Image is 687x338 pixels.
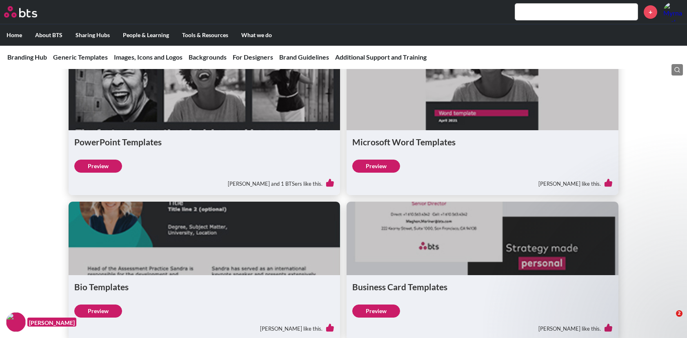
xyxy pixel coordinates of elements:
[663,2,683,22] a: Profile
[4,6,52,18] a: Go home
[29,24,69,46] label: About BTS
[189,53,227,61] a: Backgrounds
[352,160,400,173] a: Preview
[352,281,612,293] h1: Business Card Templates
[676,310,683,317] span: 2
[352,305,400,318] a: Preview
[352,318,612,335] div: [PERSON_NAME] like this.
[74,281,334,293] h1: Bio Templates
[27,318,76,327] figcaption: [PERSON_NAME]
[114,53,182,61] a: Images, Icons and Logos
[74,305,122,318] a: Preview
[6,312,26,332] img: F
[74,136,334,148] h1: PowerPoint Templates
[233,53,273,61] a: For Designers
[524,163,687,316] iframe: Intercom notifications message
[74,318,334,335] div: [PERSON_NAME] like this.
[352,136,612,148] h1: Microsoft Word Templates
[4,6,37,18] img: BTS Logo
[74,160,122,173] a: Preview
[644,5,657,19] a: +
[659,310,679,330] iframe: Intercom live chat
[53,53,108,61] a: Generic Templates
[7,53,47,61] a: Branding Hub
[279,53,329,61] a: Brand Guidelines
[663,2,683,22] img: Myrna Thabet
[352,173,612,190] div: [PERSON_NAME] like this.
[69,24,116,46] label: Sharing Hubs
[235,24,278,46] label: What we do
[116,24,176,46] label: People & Learning
[74,173,334,190] div: [PERSON_NAME] and 1 BTSers like this.
[335,53,427,61] a: Additional Support and Training
[176,24,235,46] label: Tools & Resources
